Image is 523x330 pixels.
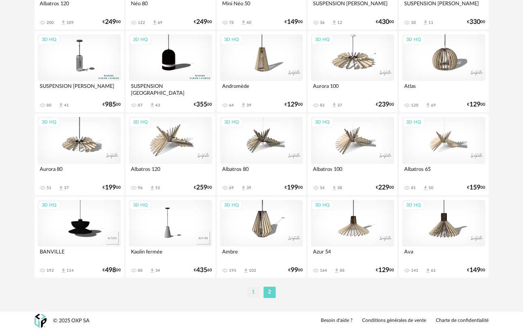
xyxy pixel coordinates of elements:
[129,200,151,211] div: 3D HQ
[58,102,64,108] span: Download icon
[38,200,60,211] div: 3D HQ
[378,268,389,273] span: 129
[229,268,236,273] div: 195
[287,185,298,190] span: 199
[129,117,151,128] div: 3D HQ
[221,117,242,128] div: 3D HQ
[240,19,246,26] span: Download icon
[129,164,212,180] div: Albatros 120
[220,164,303,180] div: Albatros 80
[399,114,489,195] a: 3D HQ Albatros 65 81 Download icon 50 €15900
[321,317,352,324] a: Besoin d'aide ?
[103,102,121,107] div: € 00
[47,20,54,25] div: 200
[337,185,342,190] div: 38
[402,81,485,97] div: Atlas
[47,185,51,190] div: 51
[249,268,256,273] div: 102
[311,200,333,211] div: 3D HQ
[66,268,74,273] div: 114
[399,197,489,278] a: 3D HQ Ava 141 Download icon 61 €14900
[246,103,251,108] div: 39
[403,35,424,45] div: 3D HQ
[229,103,234,108] div: 64
[240,185,246,191] span: Download icon
[402,164,485,180] div: Albatros 65
[38,117,60,128] div: 3D HQ
[331,19,337,26] span: Download icon
[64,185,69,190] div: 37
[229,20,234,25] div: 78
[411,268,418,273] div: 141
[378,102,389,107] span: 239
[311,81,394,97] div: Aurora 100
[467,268,485,273] div: € 00
[217,31,307,112] a: 3D HQ Andromède 64 Download icon 39 €12900
[105,102,116,107] span: 985
[246,20,251,25] div: 40
[155,185,160,190] div: 55
[467,185,485,190] div: € 00
[129,247,212,263] div: Kaolin fermée
[34,314,47,328] img: OXP
[149,268,155,274] span: Download icon
[411,20,416,25] div: 30
[38,247,121,263] div: BANVILLE
[376,268,394,273] div: € 00
[129,81,212,97] div: SUSPENSION [GEOGRAPHIC_DATA]
[378,19,389,25] span: 430
[285,102,303,107] div: € 00
[47,268,54,273] div: 192
[308,31,397,112] a: 3D HQ Aurora 100 82 Download icon 37 €23900
[469,268,480,273] span: 149
[320,185,325,190] div: 54
[436,317,489,324] a: Charte de confidentialité
[152,19,158,26] span: Download icon
[103,268,121,273] div: € 00
[285,185,303,190] div: € 00
[431,268,436,273] div: 61
[103,185,121,190] div: € 00
[126,31,215,112] a: 3D HQ SUSPENSION [GEOGRAPHIC_DATA] 87 Download icon 43 €35500
[229,185,234,190] div: 69
[308,197,397,278] a: 3D HQ Azur 54 164 Download icon 88 €12900
[308,114,397,195] a: 3D HQ Albatros 100 54 Download icon 38 €22900
[334,268,340,274] span: Download icon
[103,19,121,25] div: € 00
[331,185,337,191] span: Download icon
[311,247,394,263] div: Azur 54
[221,35,242,45] div: 3D HQ
[196,19,207,25] span: 249
[126,197,215,278] a: 3D HQ Kaolin fermée 88 Download icon 34 €43560
[411,103,418,108] div: 120
[411,185,416,190] div: 81
[105,19,116,25] span: 249
[138,20,145,25] div: 122
[64,103,69,108] div: 41
[243,268,249,274] span: Download icon
[138,103,143,108] div: 87
[403,200,424,211] div: 3D HQ
[469,102,480,107] span: 129
[126,114,215,195] a: 3D HQ Albatros 120 96 Download icon 55 €25900
[320,268,327,273] div: 164
[194,19,212,25] div: € 00
[58,185,64,191] span: Download icon
[291,268,298,273] span: 99
[429,185,433,190] div: 50
[158,20,163,25] div: 69
[337,103,342,108] div: 37
[467,19,485,25] div: € 00
[247,287,259,298] li: 1
[287,102,298,107] span: 129
[66,20,74,25] div: 109
[246,185,251,190] div: 39
[320,20,325,25] div: 36
[38,35,60,45] div: 3D HQ
[376,19,394,25] div: € 00
[194,268,212,273] div: € 60
[194,185,212,190] div: € 00
[217,197,307,278] a: 3D HQ Ambre 195 Download icon 102 €9900
[362,317,426,324] a: Conditions générales de vente
[429,20,433,25] div: 11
